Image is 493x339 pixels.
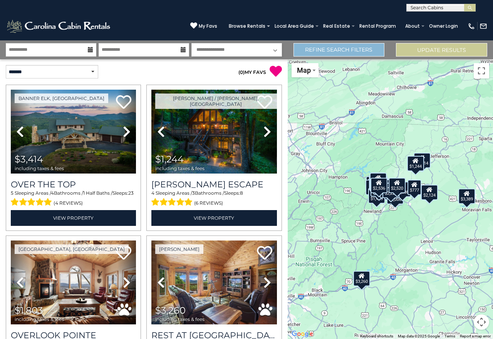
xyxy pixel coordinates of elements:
a: My Favs [190,22,217,30]
a: Add to favorites [257,245,272,262]
span: $1,803 [15,305,43,316]
span: 3 [192,190,195,196]
a: Banner Elk, [GEOGRAPHIC_DATA] [15,94,108,103]
span: Map [297,66,311,74]
div: $2,181 [370,173,387,188]
img: Google [290,329,315,339]
span: 23 [128,190,134,196]
a: Over The Top [11,179,136,190]
a: Rental Program [355,21,400,32]
div: $3,260 [354,271,371,286]
span: 1 Half Baths / [83,190,112,196]
span: $1,244 [155,154,184,165]
div: $3,389 [458,188,475,204]
span: 4 [51,190,54,196]
div: $2,226 [383,182,400,198]
a: Open this area in Google Maps (opens a new window) [290,329,315,339]
span: 5 [11,190,13,196]
img: White-1-2.png [6,18,112,34]
button: Update Results [396,43,487,57]
span: Map data ©2025 Google [398,334,440,338]
span: including taxes & fees [15,317,64,322]
button: Keyboard shortcuts [360,334,393,339]
a: View Property [11,210,136,226]
a: Local Area Guide [271,21,318,32]
a: Owner Login [425,21,462,32]
button: Map camera controls [474,314,489,330]
div: $2,508 [394,181,411,197]
div: $2,124 [421,185,438,200]
span: 0 [240,69,243,75]
div: $2,440 [369,175,386,190]
a: [PERSON_NAME] Escape [151,179,277,190]
a: (0)MY FAVS [238,69,266,75]
span: $3,260 [155,305,186,316]
span: ( ) [238,69,245,75]
a: [GEOGRAPHIC_DATA], [GEOGRAPHIC_DATA] [15,244,129,254]
a: [PERSON_NAME] / [PERSON_NAME], [GEOGRAPHIC_DATA] [155,94,277,109]
div: Sleeping Areas / Bathrooms / Sleeps: [11,190,136,208]
img: thumbnail_168627805.jpeg [151,90,277,174]
div: $2,006 [387,189,404,204]
div: $816 [371,172,385,187]
a: Browse Rentals [225,21,269,32]
img: mail-regular-white.png [480,22,487,30]
div: $2,520 [389,178,406,193]
a: Refine Search Filters [293,43,385,57]
div: Sleeping Areas / Bathrooms / Sleeps: [151,190,277,208]
button: Toggle fullscreen view [474,63,489,78]
a: View Property [151,210,277,226]
span: 4 [151,190,154,196]
span: (6 reviews) [194,198,223,208]
span: including taxes & fees [155,317,205,322]
div: $2,536 [371,178,387,193]
span: including taxes & fees [155,166,205,171]
img: thumbnail_163477009.jpeg [11,240,136,324]
a: Real Estate [319,21,354,32]
div: $777 [407,180,421,195]
button: Change map style [292,63,319,77]
span: My Favs [199,23,217,30]
div: $1,244 [407,156,424,171]
div: $1,114 [414,152,431,168]
h3: Todd Escape [151,179,277,190]
a: Report a map error [460,334,491,338]
img: phone-regular-white.png [468,22,475,30]
span: $3,414 [15,154,43,165]
a: Add to favorites [116,94,131,111]
span: (4 reviews) [54,198,83,208]
a: [PERSON_NAME] [155,244,203,254]
div: $1,312 [373,179,390,194]
div: $1,429 [369,188,386,204]
div: $1,296 [371,181,387,197]
span: 8 [240,190,243,196]
div: $1,651 [366,179,383,195]
img: thumbnail_167153549.jpeg [11,90,136,174]
img: thumbnail_164747674.jpeg [151,240,277,324]
a: About [401,21,424,32]
a: Terms [444,334,455,338]
span: including taxes & fees [15,166,64,171]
